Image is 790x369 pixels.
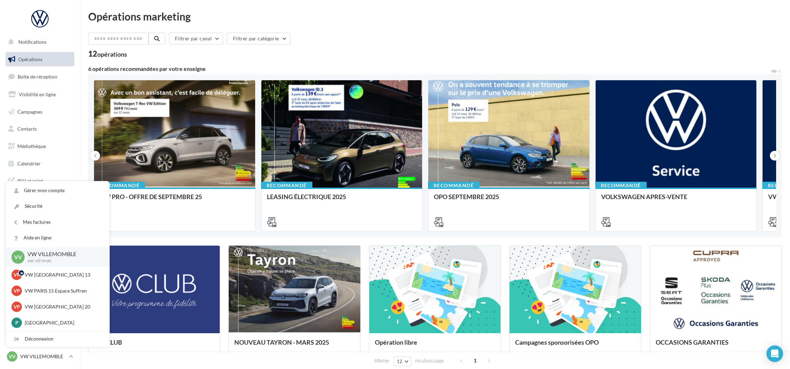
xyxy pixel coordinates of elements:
[4,52,76,67] a: Opérations
[25,303,101,310] p: VW [GEOGRAPHIC_DATA] 20
[261,182,312,189] div: Recommandé
[6,183,109,198] a: Gérer mon compte
[415,358,444,364] span: résultats/page
[94,339,214,353] div: VW CLUB
[227,33,290,44] button: Filtrer par catégorie
[88,50,127,58] div: 12
[397,359,403,364] span: 12
[6,230,109,246] a: Aide en ligne
[100,193,250,207] div: VW PRO - OFFRE DE SEPTEMBRE 25
[656,339,776,353] div: OCCASIONS GARANTIES
[14,253,22,261] span: VV
[14,303,20,310] span: VP
[15,319,18,326] span: P
[14,287,20,294] span: VP
[20,353,66,360] p: VW VILLEMOMBLE
[14,271,20,278] span: VP
[601,193,751,207] div: VOLKSWAGEN APRES-VENTE
[6,214,109,230] a: Mes factures
[4,87,76,102] a: Visibilité en ligne
[25,319,101,326] p: [GEOGRAPHIC_DATA]
[4,139,76,154] a: Médiathèque
[19,91,56,97] span: Visibilité en ligne
[17,143,46,149] span: Médiathèque
[88,11,782,22] div: Opérations marketing
[18,56,42,62] span: Opérations
[18,74,57,80] span: Boîte de réception
[25,271,101,278] p: VW [GEOGRAPHIC_DATA] 13
[4,156,76,171] a: Calendrier
[17,108,42,114] span: Campagnes
[17,126,37,132] span: Contacts
[27,250,98,258] p: VW VILLEMOMBLE
[18,39,47,45] span: Notifications
[17,176,72,191] span: PLV et print personnalisable
[434,193,584,207] div: OPO SEPTEMBRE 2025
[6,350,74,363] a: VV VW VILLEMOMBLE
[595,182,647,189] div: Recommandé
[88,66,771,72] div: 6 opérations recommandées par votre enseigne
[9,353,16,360] span: VV
[169,33,223,44] button: Filtrer par canal
[4,35,73,49] button: Notifications
[97,51,127,57] div: opérations
[94,182,145,189] div: Recommandé
[394,356,411,366] button: 12
[4,69,76,84] a: Boîte de réception
[4,122,76,136] a: Contacts
[375,339,495,353] div: Opération libre
[515,339,635,353] div: Campagnes sponsorisées OPO
[267,193,417,207] div: LEASING ÉLECTRIQUE 2025
[25,287,101,294] p: VW PARIS 15 Espace Suffren
[428,182,479,189] div: Recommandé
[6,331,109,347] div: Déconnexion
[470,355,481,366] span: 1
[6,198,109,214] a: Sécurité
[374,358,390,364] span: Afficher
[766,345,783,362] div: Open Intercom Messenger
[4,197,76,217] a: Campagnes DataOnDemand
[234,339,354,353] div: NOUVEAU TAYRON - MARS 2025
[27,258,98,264] p: vw-vil-mon
[17,161,41,166] span: Calendrier
[4,105,76,119] a: Campagnes
[4,173,76,194] a: PLV et print personnalisable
